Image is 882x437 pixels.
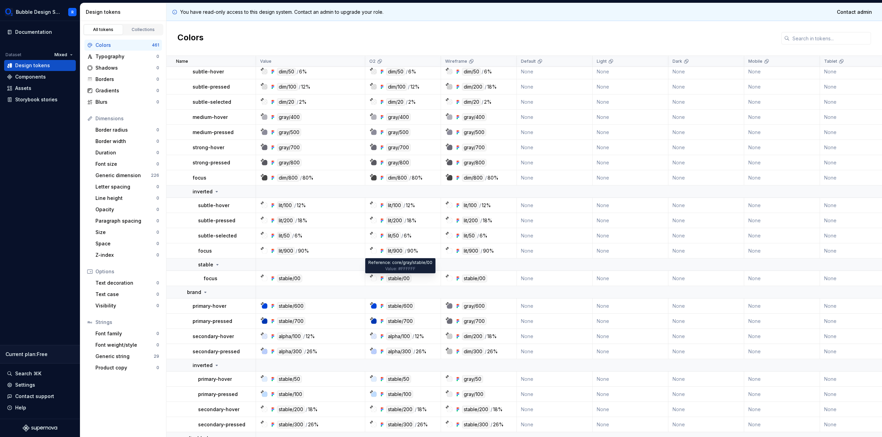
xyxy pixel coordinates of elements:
div: 12% [410,83,420,91]
div: / [404,217,406,224]
td: None [517,298,593,314]
div: 6% [295,232,302,240]
div: Product copy [95,364,156,371]
div: dim/800 [386,174,409,182]
div: Text decoration [95,280,156,286]
h2: Colors [177,32,204,44]
td: None [744,64,820,79]
div: 12% [301,83,310,91]
p: Mobile [748,59,762,64]
div: 6% [404,232,412,240]
a: Documentation [4,27,76,38]
div: 0 [156,218,159,224]
div: stable/600 [386,302,414,310]
a: Size0 [93,227,162,238]
div: / [297,98,298,106]
td: None [593,125,668,140]
div: / [481,247,482,255]
div: dim/20 [386,98,405,106]
td: None [744,94,820,110]
div: lit/200 [277,217,295,224]
div: Text case [95,291,156,298]
td: None [668,64,744,79]
td: None [517,94,593,110]
p: strong-pressed [193,159,230,166]
div: gray/600 [462,302,486,310]
p: Default [521,59,536,64]
div: 18% [487,83,497,91]
div: Border width [95,138,156,145]
div: Options [95,268,159,275]
td: None [517,125,593,140]
td: None [517,110,593,125]
div: 0 [156,292,159,297]
p: subtle-selected [193,99,231,105]
div: Components [15,73,46,80]
div: lit/100 [386,202,403,209]
td: None [593,64,668,79]
p: medium-hover [193,114,228,121]
div: 18% [298,217,307,224]
div: dim/100 [277,83,298,91]
div: lit/50 [386,232,401,240]
div: Borders [95,76,156,83]
div: Dimensions [95,115,159,122]
td: None [668,243,744,258]
div: / [409,174,411,182]
div: 6% [484,68,492,75]
svg: Supernova Logo [23,425,57,431]
div: 461 [152,42,159,48]
td: None [593,243,668,258]
a: Letter spacing0 [93,181,162,192]
div: dim/50 [386,68,405,75]
div: gray/400 [462,113,486,121]
div: Opacity [95,206,156,213]
td: None [668,170,744,185]
div: lit/200 [386,217,404,224]
a: Text decoration0 [93,277,162,288]
td: None [517,155,593,170]
td: None [668,298,744,314]
p: Light [597,59,607,64]
div: gray/500 [462,129,486,136]
div: 2% [408,98,416,106]
div: Letter spacing [95,183,156,190]
div: dim/800 [277,174,299,182]
div: lit/100 [277,202,294,209]
div: Font size [95,161,156,167]
a: Opacity0 [93,204,162,215]
div: / [406,98,408,106]
div: Contact support [15,393,54,400]
div: lit/900 [386,247,404,255]
img: 1a847f6c-1245-4c66-adf2-ab3a177fc91e.png [5,8,13,16]
td: None [517,64,593,79]
td: None [668,79,744,94]
div: 0 [156,77,159,82]
button: Search ⌘K [4,368,76,379]
td: None [668,228,744,243]
p: primary-hover [193,303,226,309]
div: dim/20 [277,98,296,106]
td: None [744,170,820,185]
div: gray/400 [386,113,411,121]
a: Components [4,71,76,82]
div: 0 [156,230,159,235]
td: None [744,140,820,155]
div: / [485,83,486,91]
div: Dataset [6,52,21,58]
div: Design tokens [15,62,50,69]
div: lit/50 [277,232,291,240]
div: Size [95,229,156,236]
div: stable/00 [462,275,487,282]
a: Design tokens [4,60,76,71]
div: Settings [15,382,35,388]
a: Font family0 [93,328,162,339]
td: None [744,110,820,125]
div: 0 [156,303,159,308]
div: gray/400 [277,113,301,121]
div: gray/700 [277,144,301,151]
td: None [593,170,668,185]
div: 0 [156,161,159,167]
td: None [744,298,820,314]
